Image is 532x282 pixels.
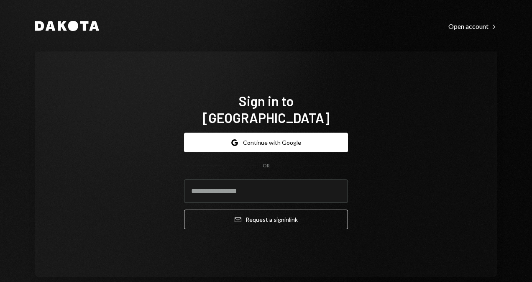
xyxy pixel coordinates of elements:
[184,92,348,126] h1: Sign in to [GEOGRAPHIC_DATA]
[184,133,348,152] button: Continue with Google
[448,21,497,31] a: Open account
[184,210,348,229] button: Request a signinlink
[263,162,270,169] div: OR
[448,22,497,31] div: Open account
